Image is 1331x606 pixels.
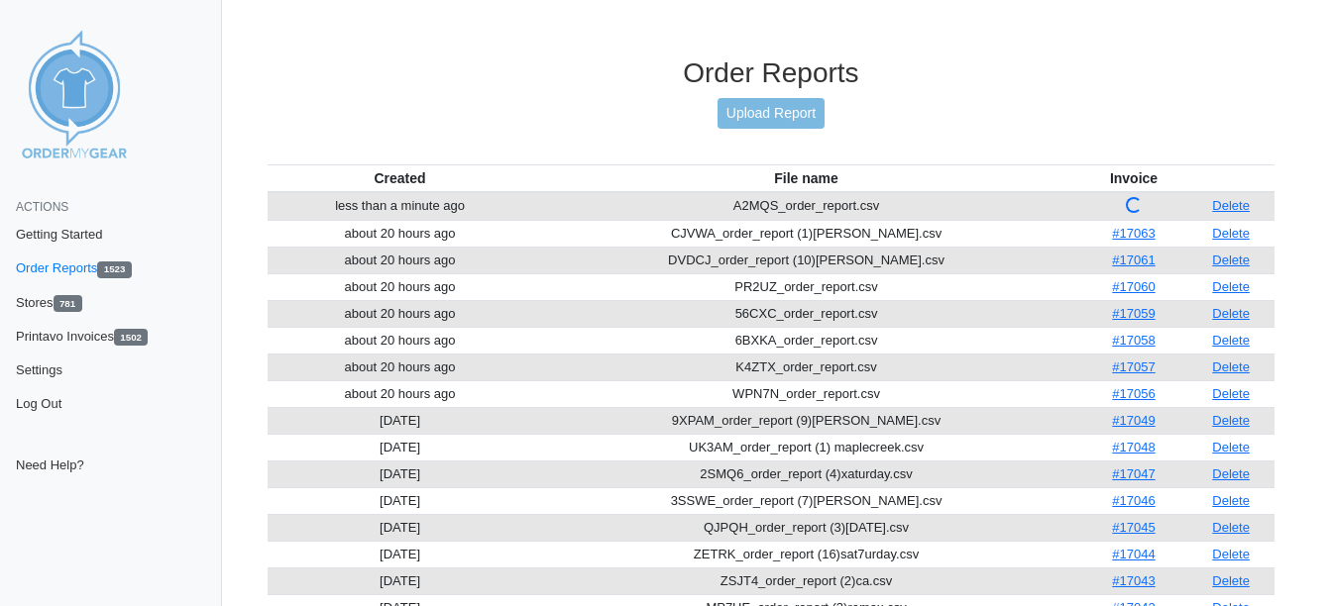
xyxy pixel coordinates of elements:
td: PR2UZ_order_report.csv [532,273,1080,300]
a: #17057 [1112,359,1155,374]
a: Delete [1212,279,1250,294]
td: CJVWA_order_report (1)[PERSON_NAME].csv [532,220,1080,247]
a: Delete [1212,440,1250,454]
td: about 20 hours ago [268,380,532,407]
a: #17058 [1112,333,1155,348]
td: [DATE] [268,567,532,594]
a: #17043 [1112,573,1155,588]
a: #17048 [1112,440,1155,454]
a: Delete [1212,520,1250,535]
a: Upload Report [718,98,825,129]
td: K4ZTX_order_report.csv [532,353,1080,380]
td: about 20 hours ago [268,353,532,380]
a: #17049 [1112,413,1155,428]
td: A2MQS_order_report.csv [532,192,1080,221]
td: about 20 hours ago [268,327,532,353]
a: Delete [1212,252,1250,267]
a: Delete [1212,333,1250,348]
span: Actions [16,200,68,214]
th: Created [268,164,532,192]
td: DVDCJ_order_report (10)[PERSON_NAME].csv [532,247,1080,273]
th: File name [532,164,1080,192]
a: Delete [1212,573,1250,588]
td: [DATE] [268,514,532,541]
td: [DATE] [268,541,532,567]
td: 56CXC_order_report.csv [532,300,1080,327]
td: ZSJT4_order_report (2)ca.csv [532,567,1080,594]
td: ZETRK_order_report (16)sat7urday.csv [532,541,1080,567]
a: Delete [1212,226,1250,241]
td: 9XPAM_order_report (9)[PERSON_NAME].csv [532,407,1080,434]
td: [DATE] [268,460,532,487]
a: #17044 [1112,547,1155,561]
a: #17059 [1112,306,1155,321]
a: Delete [1212,547,1250,561]
a: Delete [1212,198,1250,213]
td: [DATE] [268,434,532,460]
span: 781 [54,295,82,312]
a: #17046 [1112,493,1155,508]
td: about 20 hours ago [268,300,532,327]
a: #17045 [1112,520,1155,535]
a: Delete [1212,466,1250,481]
td: about 20 hours ago [268,247,532,273]
a: Delete [1212,306,1250,321]
td: 6BXKA_order_report.csv [532,327,1080,353]
a: #17047 [1112,466,1155,481]
span: 1523 [97,261,131,278]
a: Delete [1212,386,1250,401]
a: #17063 [1112,226,1155,241]
a: Delete [1212,493,1250,508]
a: #17061 [1112,252,1155,267]
a: #17056 [1112,386,1155,401]
td: 3SSWE_order_report (7)[PERSON_NAME].csv [532,487,1080,514]
td: about 20 hours ago [268,220,532,247]
td: less than a minute ago [268,192,532,221]
td: 2SMQ6_order_report (4)xaturday.csv [532,460,1080,487]
a: Delete [1212,413,1250,428]
a: Delete [1212,359,1250,374]
td: [DATE] [268,487,532,514]
td: QJPQH_order_report (3)[DATE].csv [532,514,1080,541]
th: Invoice [1080,164,1187,192]
td: WPN7N_order_report.csv [532,380,1080,407]
td: [DATE] [268,407,532,434]
td: about 20 hours ago [268,273,532,300]
td: UK3AM_order_report (1) maplecreek.csv [532,434,1080,460]
h3: Order Reports [268,56,1275,90]
a: #17060 [1112,279,1155,294]
span: 1502 [114,329,148,346]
